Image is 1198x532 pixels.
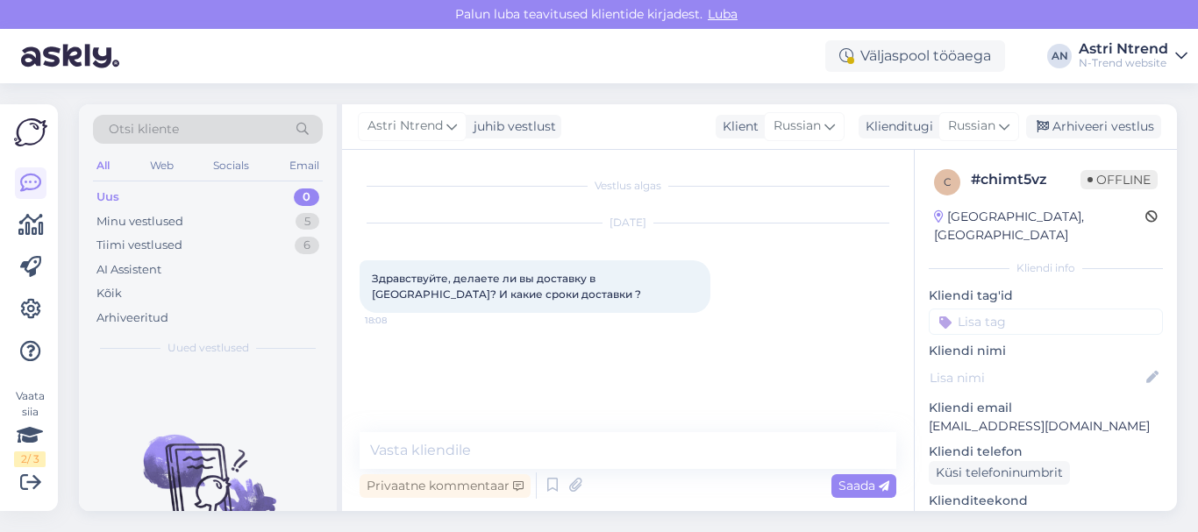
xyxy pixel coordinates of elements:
[168,340,249,356] span: Uued vestlused
[825,40,1005,72] div: Väljaspool tööaega
[971,169,1080,190] div: # chimt5vz
[14,118,47,146] img: Askly Logo
[367,117,443,136] span: Astri Ntrend
[929,492,1163,510] p: Klienditeekond
[929,342,1163,360] p: Kliendi nimi
[930,368,1143,387] input: Lisa nimi
[210,154,253,177] div: Socials
[295,237,319,254] div: 6
[838,478,889,493] span: Saada
[96,285,122,302] div: Kõik
[934,208,1145,245] div: [GEOGRAPHIC_DATA], [GEOGRAPHIC_DATA]
[929,443,1163,461] p: Kliendi telefon
[716,117,759,136] div: Klient
[96,237,182,254] div: Tiimi vestlused
[365,314,431,327] span: 18:08
[948,117,995,136] span: Russian
[929,461,1070,485] div: Küsi telefoninumbrit
[859,117,933,136] div: Klienditugi
[96,309,168,327] div: Arhiveeritud
[1080,170,1158,189] span: Offline
[1079,42,1168,56] div: Astri Ntrend
[929,399,1163,417] p: Kliendi email
[929,309,1163,335] input: Lisa tag
[93,154,113,177] div: All
[296,213,319,231] div: 5
[1079,42,1187,70] a: Astri NtrendN-Trend website
[360,215,896,231] div: [DATE]
[1079,56,1168,70] div: N-Trend website
[1026,115,1161,138] div: Arhiveeri vestlus
[929,260,1163,276] div: Kliendi info
[294,188,319,206] div: 0
[929,287,1163,305] p: Kliendi tag'id
[702,6,743,22] span: Luba
[774,117,821,136] span: Russian
[14,451,46,467] div: 2 / 3
[1047,44,1072,68] div: AN
[372,272,641,301] span: Здравствуйте, делаете ли вы доставку в [GEOGRAPHIC_DATA]? И какие сроки доставки ?
[929,417,1163,436] p: [EMAIL_ADDRESS][DOMAIN_NAME]
[96,188,119,206] div: Uus
[146,154,177,177] div: Web
[96,213,183,231] div: Minu vestlused
[14,388,46,467] div: Vaata siia
[109,120,179,138] span: Otsi kliente
[360,178,896,194] div: Vestlus algas
[467,117,556,136] div: juhib vestlust
[360,474,531,498] div: Privaatne kommentaar
[944,175,952,188] span: c
[286,154,323,177] div: Email
[96,261,161,279] div: AI Assistent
